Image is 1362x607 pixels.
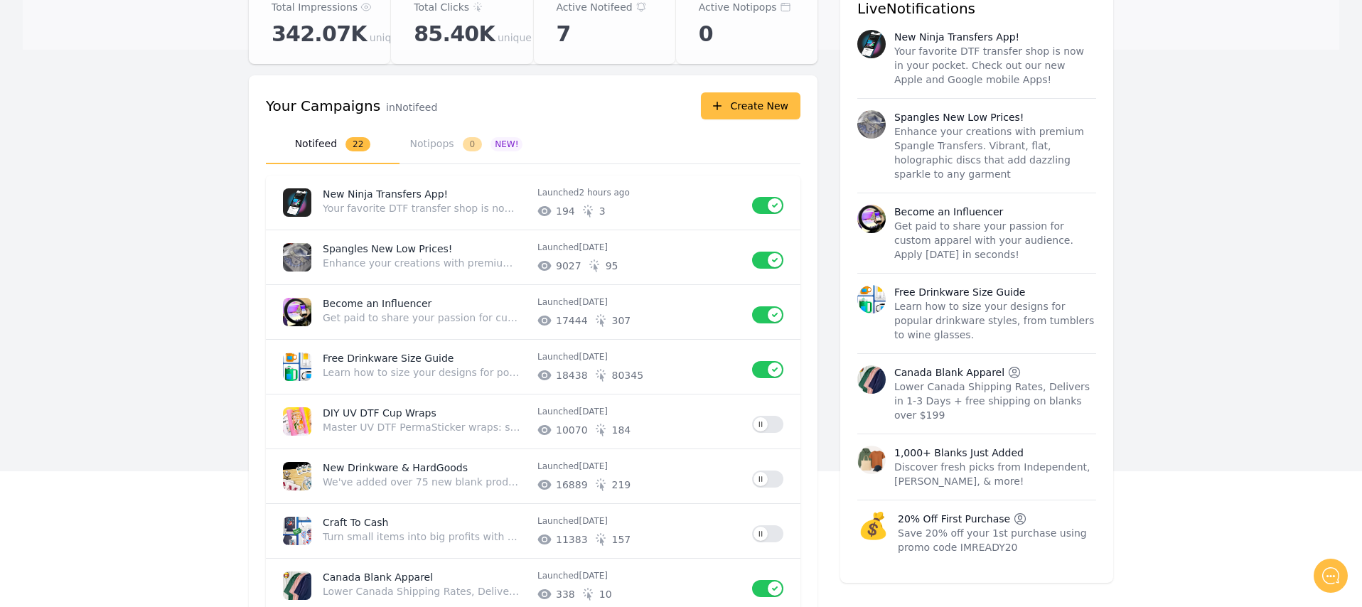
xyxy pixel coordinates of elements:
[556,587,575,601] span: # of unique impressions
[612,423,631,437] span: # of unique clicks
[556,368,588,382] span: # of unique impressions
[857,512,889,554] span: 💰
[266,230,800,284] a: Spangles New Low Prices!Enhance your creations with premium Spangle Transfers. Vibrant, flat, hol...
[612,532,631,547] span: # of unique clicks
[699,21,713,47] span: 0
[266,285,800,339] a: Become an InfluencerGet paid to share your passion for custom apparel with your audience. Apply [...
[579,461,608,471] time: 2025-07-08T15:33:20.756Z
[323,570,526,584] p: Canada Blank Apparel
[414,21,495,47] span: 85.40K
[537,515,741,527] p: Launched
[345,137,370,151] span: 22
[386,100,437,114] p: in Notifeed
[894,365,1004,380] p: Canada Blank Apparel
[612,478,631,492] span: # of unique clicks
[323,256,520,270] p: Enhance your creations with premium Spangle Transfers. Vibrant, flat, holographic discs that add ...
[894,285,1025,299] p: Free Drinkware Size Guide
[894,446,1024,460] p: 1,000+ Blanks Just Added
[606,259,618,273] span: # of unique clicks
[894,44,1096,87] p: Your favorite DTF transfer shop is now in your pocket. Check out our new Apple and Google mobile ...
[894,30,1019,44] p: New Ninja Transfers App!
[266,96,380,116] h3: Your Campaigns
[556,423,588,437] span: # of unique impressions
[400,125,533,164] button: Notipops0NEW!
[579,242,608,252] time: 2025-08-01T20:27:06.612Z
[579,407,608,417] time: 2025-07-09T18:07:57.753Z
[556,313,588,328] span: # of unique impressions
[323,365,520,380] p: Learn how to size your designs for popular drinkware styles, from tumblers to wine glasses.
[894,205,1003,219] p: Become an Influencer
[612,368,644,382] span: # of unique clicks
[272,21,367,47] span: 342.07K
[898,512,1010,526] p: 20% Off First Purchase
[557,21,571,47] span: 7
[599,587,612,601] span: # of unique clicks
[894,219,1096,262] p: Get paid to share your passion for custom apparel with your audience. Apply [DATE] in seconds!
[323,515,526,530] p: Craft To Cash
[266,394,800,448] a: DIY UV DTF Cup WrapsMaster UV DTF PermaSticker wraps: size designs, apply without air bubbles, an...
[537,461,741,472] p: Launched
[266,340,800,394] a: Free Drinkware Size GuideLearn how to size your designs for popular drinkware styles, from tumble...
[266,125,800,164] nav: Tabs
[323,530,520,544] p: Turn small items into big profits with this free DTF guide—includes steps, costs, and templates.
[701,92,800,119] button: Create New
[579,188,629,198] time: 2025-08-13T16:11:55.709Z
[556,204,575,218] span: # of unique impressions
[556,259,581,273] span: # of unique impressions
[537,242,741,253] p: Launched
[323,201,520,215] p: Your favorite DTF transfer shop is now in your pocket. Check out our new Apple and Google mobile ...
[370,31,404,45] span: unique
[894,460,1096,488] p: Discover fresh picks from Independent, [PERSON_NAME], & more!
[537,187,741,198] p: Launched
[556,532,588,547] span: # of unique impressions
[537,296,741,308] p: Launched
[323,311,520,325] p: Get paid to share your passion for custom apparel with your audience. Apply [DATE] in seconds!
[266,504,800,558] a: Craft To CashTurn small items into big profits with this free DTF guide—includes steps, costs, an...
[266,176,800,230] a: New Ninja Transfers App!Your favorite DTF transfer shop is now in your pocket. Check out our new ...
[579,297,608,307] time: 2025-07-18T18:44:57.675Z
[1314,559,1348,593] iframe: gist-messenger-bubble-iframe
[490,137,522,151] span: NEW!
[579,516,608,526] time: 2025-07-01T13:34:44.833Z
[323,242,526,256] p: Spangles New Low Prices!
[463,137,483,151] span: 0
[537,406,741,417] p: Launched
[323,406,526,420] p: DIY UV DTF Cup Wraps
[612,313,631,328] span: # of unique clicks
[323,584,520,598] p: Lower Canada Shipping Rates, Delivers in 1-3 Days + free shipping on blanks over $199
[323,351,526,365] p: Free Drinkware Size Guide
[537,351,741,362] p: Launched
[11,109,273,139] button: New conversation
[266,449,800,503] a: New Drinkware & HardGoodsWe've added over 75 new blank products to our Drinkware & Hardgoods cate...
[894,299,1096,342] p: Learn how to size your designs for popular drinkware styles, from tumblers to wine glasses.
[894,380,1096,422] p: Lower Canada Shipping Rates, Delivers in 1-3 Days + free shipping on blanks over $199
[323,461,526,475] p: New Drinkware & HardGoods
[498,31,532,45] span: unique
[119,497,180,506] span: We run on Gist
[266,125,400,164] button: Notifeed22
[323,420,520,434] p: Master UV DTF PermaSticker wraps: size designs, apply without air bubbles, and press like a pro.
[323,296,526,311] p: Become an Influencer
[323,475,520,489] p: We've added over 75 new blank products to our Drinkware & Hardgoods category. Shop Now
[894,110,1024,124] p: Spangles New Low Prices!
[537,570,741,581] p: Launched
[599,204,606,218] span: # of unique clicks
[579,352,608,362] time: 2025-07-17T12:59:48.225Z
[556,478,588,492] span: # of unique impressions
[894,124,1096,181] p: Enhance your creations with premium Spangle Transfers. Vibrant, flat, holographic discs that add ...
[898,526,1096,554] p: Save 20% off your 1st purchase using promo code IMREADY20
[323,187,526,201] p: New Ninja Transfers App!
[92,118,171,129] span: New conversation
[579,571,608,581] time: 2025-06-16T17:49:25.543Z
